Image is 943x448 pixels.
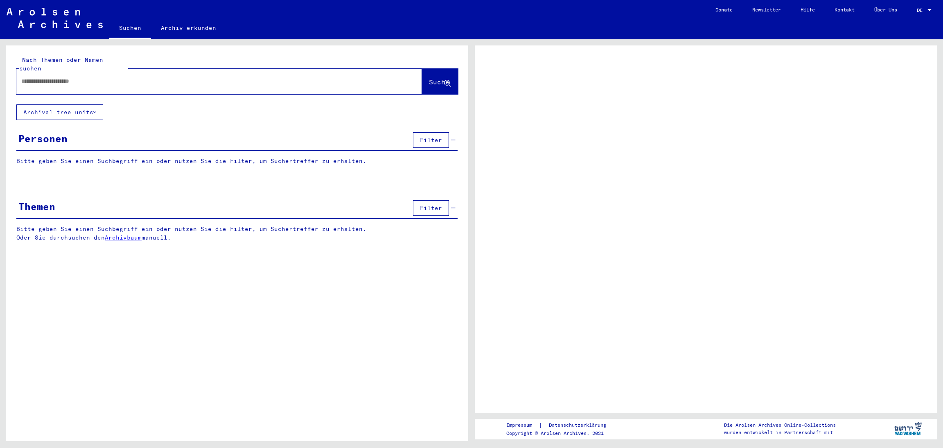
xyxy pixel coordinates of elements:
[413,200,449,216] button: Filter
[18,199,55,214] div: Themen
[16,157,458,165] p: Bitte geben Sie einen Suchbegriff ein oder nutzen Sie die Filter, um Suchertreffer zu erhalten.
[413,132,449,148] button: Filter
[18,131,68,146] div: Personen
[917,7,926,13] span: DE
[542,421,616,430] a: Datenschutzerklärung
[151,18,226,38] a: Archiv erkunden
[893,419,923,439] img: yv_logo.png
[506,421,539,430] a: Impressum
[16,104,103,120] button: Archival tree units
[105,234,142,241] a: Archivbaum
[109,18,151,39] a: Suchen
[420,136,442,144] span: Filter
[420,204,442,212] span: Filter
[422,69,458,94] button: Suche
[429,78,449,86] span: Suche
[19,56,103,72] mat-label: Nach Themen oder Namen suchen
[506,430,616,437] p: Copyright © Arolsen Archives, 2021
[7,8,103,28] img: Arolsen_neg.svg
[724,421,836,429] p: Die Arolsen Archives Online-Collections
[506,421,616,430] div: |
[724,429,836,436] p: wurden entwickelt in Partnerschaft mit
[16,225,458,242] p: Bitte geben Sie einen Suchbegriff ein oder nutzen Sie die Filter, um Suchertreffer zu erhalten. O...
